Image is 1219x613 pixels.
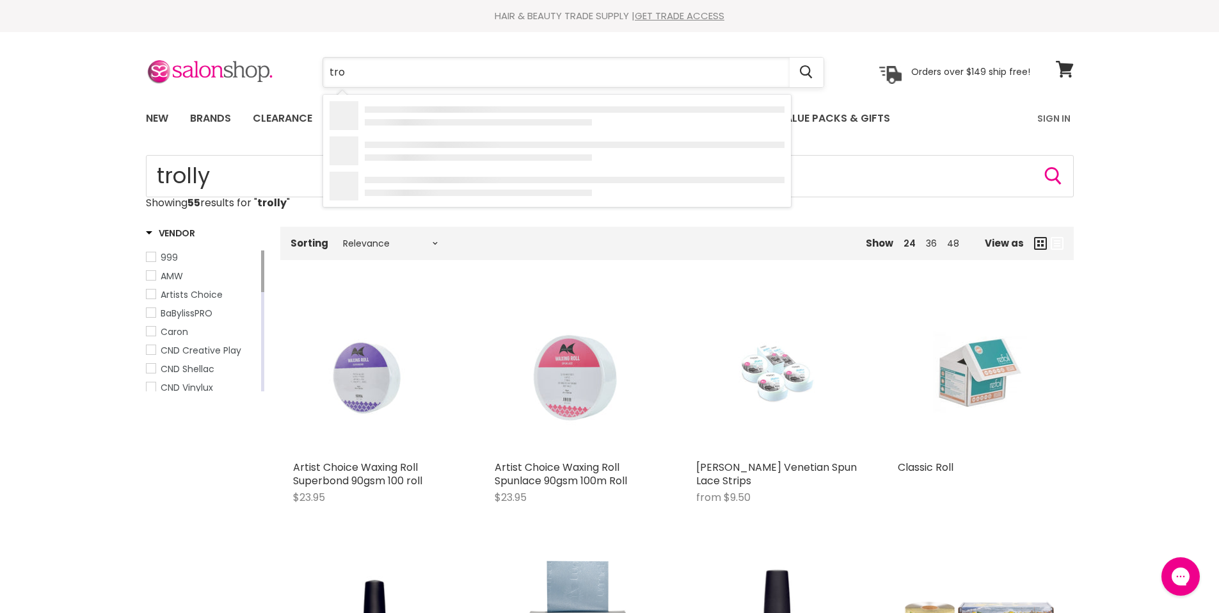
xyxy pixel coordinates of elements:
[985,238,1024,249] span: View as
[146,362,259,376] a: CND Shellac
[180,105,241,132] a: Brands
[130,100,1090,137] nav: Main
[696,490,721,505] span: from
[136,100,965,137] ul: Main menu
[161,381,213,394] span: CND Vinylux
[161,288,223,301] span: Artists Choice
[257,195,287,210] strong: trolly
[293,460,422,488] a: Artist Choice Waxing Roll Superbond 90gsm 100 roll
[495,291,658,454] a: Artist Choice Waxing Roll Spunlace 90gsm 100m Roll
[1155,553,1206,600] iframe: Gorgias live chat messenger
[635,9,724,22] a: GET TRADE ACCESS
[161,344,241,357] span: CND Creative Play
[723,291,831,454] img: Caron Venetian Spun Lace Strips
[291,238,328,249] label: Sorting
[911,66,1030,78] p: Orders over $149 ship free!
[161,270,183,282] span: AMW
[161,307,212,320] span: BaBylissPRO
[323,57,824,88] form: Product
[146,288,259,302] a: Artists Choice
[904,237,916,250] a: 24
[925,291,1033,454] img: Classic Roll
[146,155,1074,197] form: Product
[146,269,259,283] a: AMW
[161,251,178,264] span: 999
[696,460,857,488] a: [PERSON_NAME] Venetian Spun Lace Strips
[136,105,178,132] a: New
[866,236,893,250] span: Show
[243,105,322,132] a: Clearance
[293,490,325,505] span: $23.95
[187,195,200,210] strong: 55
[146,380,259,395] a: CND Vinylux
[161,325,188,338] span: Caron
[293,318,456,427] img: Artist Choice Waxing Roll Superbond 90gsm 100 roll
[926,237,937,250] a: 36
[696,291,859,454] a: Caron Venetian Spun Lace Strips
[495,318,658,427] img: Artist Choice Waxing Roll Spunlace 90gsm 100m Roll
[146,250,259,265] a: 999
[790,58,824,87] button: Search
[495,460,627,488] a: Artist Choice Waxing Roll Spunlace 90gsm 100m Roll
[898,291,1061,454] a: Classic Roll
[146,155,1074,197] input: Search
[898,460,953,475] a: Classic Roll
[146,343,259,357] a: CND Creative Play
[1043,166,1064,186] button: Search
[146,306,259,320] a: BaBylissPRO
[146,325,259,339] a: Caron
[724,490,751,505] span: $9.50
[293,291,456,454] a: Artist Choice Waxing Roll Superbond 90gsm 100 roll
[130,10,1090,22] div: HAIR & BEAUTY TRADE SUPPLY |
[1030,105,1078,132] a: Sign In
[161,363,214,375] span: CND Shellac
[947,237,959,250] a: 48
[146,197,1074,209] p: Showing results for " "
[323,58,790,87] input: Search
[146,227,195,240] h3: Vendor
[495,490,527,505] span: $23.95
[769,105,900,132] a: Value Packs & Gifts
